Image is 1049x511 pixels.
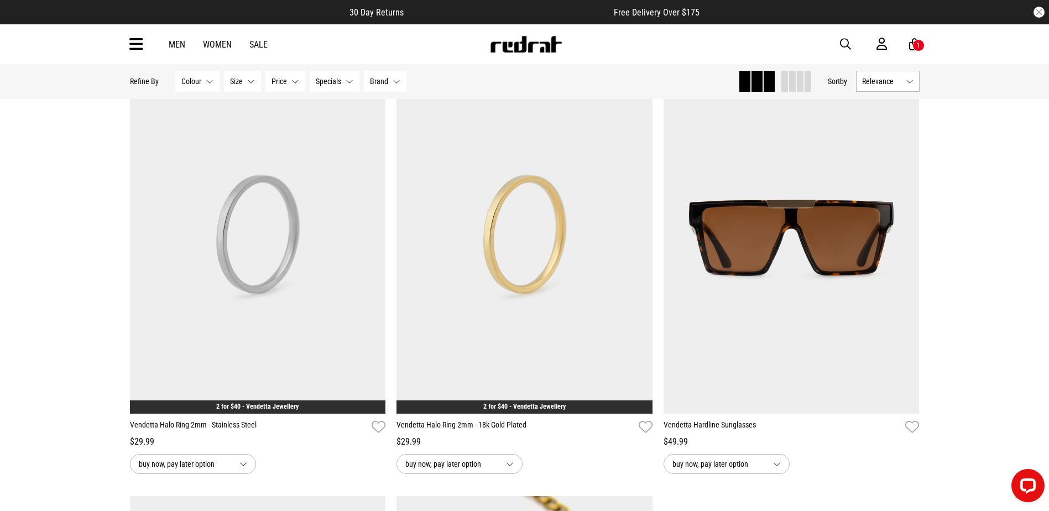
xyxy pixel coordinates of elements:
a: Vendetta Halo Ring 2mm - 18k Gold Plated [396,419,634,435]
a: Vendetta Hardline Sunglasses [664,419,901,435]
div: 1 [917,41,920,49]
button: Colour [175,71,220,92]
button: Relevance [856,71,920,92]
button: Specials [310,71,359,92]
span: Relevance [862,77,901,86]
button: Brand [364,71,406,92]
span: Size [230,77,243,86]
span: 30 Day Returns [349,7,404,18]
img: Vendetta Halo Ring 2mm - 18k Gold Plated in Gold [396,55,653,414]
button: Size [224,71,261,92]
button: buy now, pay later option [664,454,790,474]
button: buy now, pay later option [130,454,256,474]
div: $49.99 [664,435,920,449]
div: $29.99 [130,435,386,449]
a: Men [169,39,185,50]
img: Vendetta Halo Ring 2mm - Stainless Steel in Silver [130,55,386,414]
a: 2 for $40 - Vendetta Jewellery [483,403,566,410]
span: buy now, pay later option [139,457,231,471]
span: Brand [370,77,388,86]
iframe: LiveChat chat widget [1003,465,1049,511]
span: Specials [316,77,341,86]
span: Free Delivery Over $175 [614,7,700,18]
button: buy now, pay later option [396,454,523,474]
a: Sale [249,39,268,50]
button: Price [265,71,305,92]
a: Vendetta Halo Ring 2mm - Stainless Steel [130,419,368,435]
div: $29.99 [396,435,653,449]
span: Colour [181,77,201,86]
span: by [840,77,847,86]
a: Women [203,39,232,50]
iframe: Customer reviews powered by Trustpilot [426,7,592,18]
img: Redrat logo [489,36,562,53]
a: 1 [909,39,920,50]
a: 2 for $40 - Vendetta Jewellery [216,403,299,410]
span: buy now, pay later option [405,457,497,471]
span: Price [272,77,287,86]
button: Sortby [828,75,847,88]
img: Vendetta Hardline Sunglasses in Brown [664,55,920,414]
span: buy now, pay later option [672,457,764,471]
p: Refine By [130,77,159,86]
